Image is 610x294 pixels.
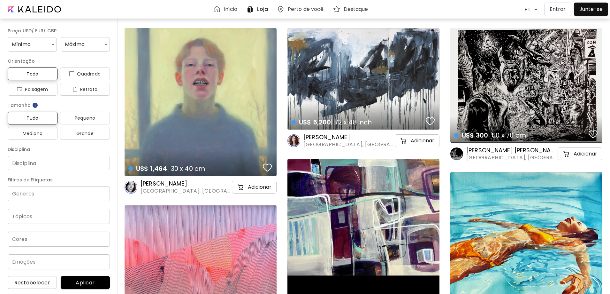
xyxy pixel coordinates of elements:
span: Mediano [13,130,52,137]
button: Tudo [8,112,57,124]
h6: Início [224,7,238,12]
h6: Tamanho [8,101,110,109]
img: cart-icon [237,183,245,191]
img: icon [72,87,78,92]
span: [GEOGRAPHIC_DATA], [GEOGRAPHIC_DATA] [466,154,556,161]
img: icon [17,87,22,92]
button: favorites [424,115,436,128]
a: Início [213,5,240,13]
span: Quadrado [65,70,105,78]
h6: Perto de você [288,7,324,12]
h6: Orientação [8,57,110,65]
img: info [32,102,38,108]
a: [PERSON_NAME][GEOGRAPHIC_DATA], [GEOGRAPHIC_DATA]cart-iconAdicionar [287,133,439,148]
div: Mínimo [8,37,57,52]
h4: | 30 x 40 cm [128,164,261,173]
img: icon [69,71,74,76]
h6: Loja [257,7,268,12]
button: iconRetrato [60,83,110,96]
a: US$ 5,200| 72 x 48 inchfavoriteshttps://cdn.kaleido.art/CDN/Artwork/174515/Primary/medium.webp?up... [287,28,439,130]
button: iconPaisagem [8,83,57,96]
button: Entrar [544,3,571,16]
button: cart-iconAdicionar [395,134,439,147]
h6: [PERSON_NAME] [141,180,231,187]
a: Destaque [333,5,371,13]
h4: | 72 x 48 inch [291,118,424,126]
button: cart-iconAdicionar [558,147,602,160]
span: Tudo [13,114,52,122]
a: [PERSON_NAME] [PERSON_NAME][GEOGRAPHIC_DATA], [GEOGRAPHIC_DATA]cart-iconAdicionar [450,147,602,161]
span: [GEOGRAPHIC_DATA], [GEOGRAPHIC_DATA] [141,187,231,195]
span: US$ 300 [462,131,488,140]
span: Aplicar [66,279,105,286]
h6: Destaque [344,7,368,12]
button: iconQuadrado [60,68,110,80]
span: Restabelecer [13,279,52,286]
a: Loja [246,5,270,13]
button: cart-iconAdicionar [232,181,277,194]
h5: Adicionar [574,151,597,157]
h6: Preço USD/ EUR/ GBP [8,27,110,35]
button: Aplicar [61,276,110,289]
a: Perto de você [277,5,326,13]
button: Todo [8,68,57,80]
button: Restabelecer [8,276,57,289]
span: [GEOGRAPHIC_DATA], [GEOGRAPHIC_DATA] [303,141,393,148]
h4: | 50 x 70 cm [454,131,587,139]
button: Mediano [8,127,57,140]
p: Entrar [550,5,566,13]
a: Junte-se [574,3,608,16]
span: Retrato [65,85,105,93]
button: favorites [261,161,273,174]
a: [PERSON_NAME][GEOGRAPHIC_DATA], [GEOGRAPHIC_DATA]cart-iconAdicionar [125,180,277,195]
img: cart-icon [563,150,570,158]
span: US$ 1,464 [136,164,167,173]
h6: Disciplina [8,146,110,153]
span: Pequeno [65,114,105,122]
span: Grande [65,130,105,137]
h5: Adicionar [248,184,271,190]
a: US$ 300| 50 x 70 cmfavoriteshttps://cdn.kaleido.art/CDN/Artwork/171422/Primary/medium.webp?update... [450,28,602,143]
div: PT [521,4,532,15]
div: Máximo [61,37,110,52]
button: Pequeno [60,112,110,124]
h6: Filtros de Etiquetas [8,176,110,184]
a: US$ 1,464| 30 x 40 cmfavoriteshttps://cdn.kaleido.art/CDN/Artwork/174395/Primary/medium.webp?upda... [125,28,277,176]
button: Grande [60,127,110,140]
span: US$ 5,200 [299,118,331,127]
h5: Adicionar [411,138,434,144]
a: Entrar [544,3,574,16]
img: cart-icon [400,137,408,145]
h6: [PERSON_NAME] [303,133,393,141]
span: Todo [13,70,52,78]
span: Paisagem [13,85,52,93]
button: favorites [587,128,599,141]
img: arrow down [532,6,539,12]
h6: [PERSON_NAME] [PERSON_NAME] [466,147,556,154]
